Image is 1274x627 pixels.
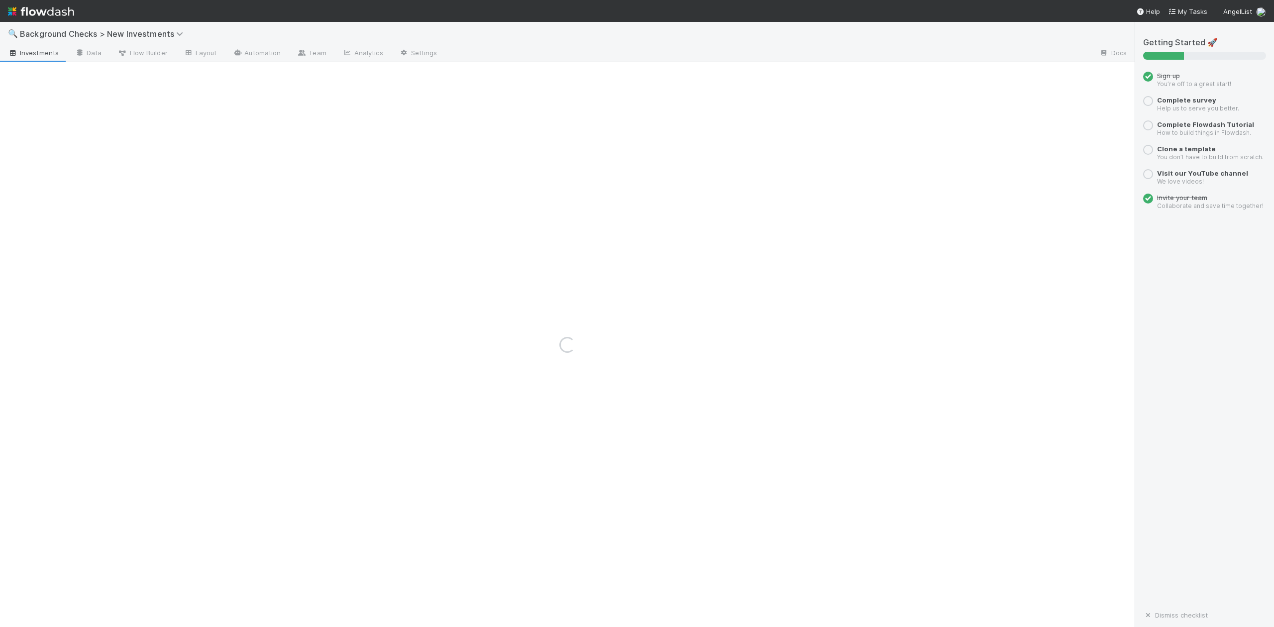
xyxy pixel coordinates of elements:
img: avatar_45aa71e2-cea6-4b00-9298-a0421aa61a2d.png [1256,7,1266,17]
small: You’re off to a great start! [1157,80,1231,88]
a: Clone a template [1157,145,1216,153]
a: Flow Builder [110,46,176,62]
a: Visit our YouTube channel [1157,169,1248,177]
a: Settings [391,46,445,62]
div: Help [1136,6,1160,16]
a: Automation [224,46,289,62]
span: My Tasks [1168,7,1207,15]
a: Data [67,46,109,62]
small: We love videos! [1157,178,1204,185]
small: Help us to serve you better. [1157,104,1239,112]
h5: Getting Started 🚀 [1143,38,1266,48]
span: Investments [8,48,59,58]
a: My Tasks [1168,6,1207,16]
img: logo-inverted-e16ddd16eac7371096b0.svg [8,3,74,20]
a: Complete survey [1157,96,1216,104]
a: Dismiss checklist [1143,611,1208,619]
a: Layout [176,46,225,62]
span: Sign up [1157,72,1180,80]
a: Docs [1091,46,1135,62]
a: Invite your team [1157,194,1207,202]
span: AngelList [1223,7,1252,15]
a: Team [289,46,334,62]
span: 🔍 [8,29,18,38]
span: Flow Builder [118,48,168,58]
small: Collaborate and save time together! [1157,202,1264,209]
a: Analytics [334,46,391,62]
small: How to build things in Flowdash. [1157,129,1251,136]
a: Complete Flowdash Tutorial [1157,120,1254,128]
small: You don’t have to build from scratch. [1157,153,1264,161]
span: Background Checks > New Investments [20,29,188,39]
